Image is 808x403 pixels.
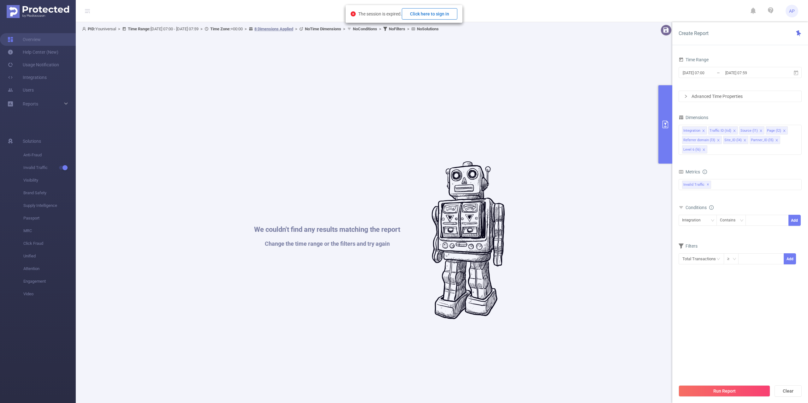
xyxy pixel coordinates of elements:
[116,27,122,31] span: >
[293,27,299,31] span: >
[305,27,341,31] b: No Time Dimensions
[739,126,764,135] li: Source (l1)
[432,161,505,319] img: #
[740,127,758,135] div: Source (l1)
[724,136,742,144] div: Site_ID (l4)
[709,205,714,210] i: icon: info-circle
[733,129,736,133] i: icon: close
[402,8,457,20] button: Click here to sign in
[23,149,76,161] span: Anti-Fraud
[23,250,76,262] span: Unified
[788,215,801,226] button: Add
[679,30,709,36] span: Create Report
[23,275,76,288] span: Engagement
[750,136,780,144] li: Partner_ID (l5)
[775,385,802,397] button: Clear
[23,225,76,237] span: MRC
[23,174,76,187] span: Visibility
[683,136,715,144] div: Referrer domain (l3)
[405,27,411,31] span: >
[743,139,746,142] i: icon: close
[740,219,744,223] i: icon: down
[682,145,707,153] li: Level 6 (l6)
[23,161,76,174] span: Invalid Traffic
[775,139,778,142] i: icon: close
[358,11,457,16] span: The session is expired.
[254,241,400,247] h1: Change the time range or the filters and try again
[720,215,740,226] div: Contains
[725,69,776,77] input: End date
[377,27,383,31] span: >
[702,129,705,133] i: icon: close
[23,135,41,147] span: Solutions
[8,33,41,46] a: Overview
[702,148,705,152] i: icon: close
[682,136,722,144] li: Referrer domain (l3)
[389,27,405,31] b: No Filters
[210,27,231,31] b: Time Zone:
[341,27,347,31] span: >
[682,126,707,135] li: Integration
[759,129,763,133] i: icon: close
[23,101,38,106] span: Reports
[679,244,698,249] span: Filters
[679,57,709,62] span: Time Range
[679,91,801,102] div: icon: rightAdvanced Time Properties
[679,385,770,397] button: Run Report
[707,181,709,189] span: ✕
[82,27,439,31] span: Youniversal [DATE] 07:00 - [DATE] 07:59 +00:00
[23,98,38,110] a: Reports
[784,253,796,264] button: Add
[682,181,711,189] span: Invalid Traffic
[767,127,781,135] div: Page (l2)
[243,27,249,31] span: >
[128,27,151,31] b: Time Range:
[23,288,76,300] span: Video
[353,27,377,31] b: No Conditions
[8,58,59,71] a: Usage Notification
[717,139,720,142] i: icon: close
[703,170,707,174] i: icon: info-circle
[684,94,688,98] i: icon: right
[686,205,714,210] span: Conditions
[8,46,58,58] a: Help Center (New)
[199,27,205,31] span: >
[682,69,733,77] input: Start date
[679,115,708,120] span: Dimensions
[679,169,700,174] span: Metrics
[708,126,738,135] li: Traffic ID (tid)
[23,187,76,199] span: Brand Safety
[23,237,76,250] span: Click Fraud
[8,71,47,84] a: Integrations
[23,199,76,212] span: Supply Intelligence
[23,212,76,225] span: Passport
[711,219,715,223] i: icon: down
[682,215,705,226] div: Integration
[417,27,439,31] b: No Solutions
[254,226,400,233] h1: We couldn't find any results matching the report
[88,27,95,31] b: PID:
[783,129,786,133] i: icon: close
[727,254,734,264] div: ≥
[7,5,69,18] img: Protected Media
[254,27,293,31] u: 8 Dimensions Applied
[766,126,788,135] li: Page (l2)
[733,257,736,262] i: icon: down
[8,84,34,96] a: Users
[683,127,700,135] div: Integration
[82,27,88,31] i: icon: user
[710,127,731,135] div: Traffic ID (tid)
[723,136,748,144] li: Site_ID (l4)
[351,11,356,16] i: icon: close-circle
[683,146,701,154] div: Level 6 (l6)
[23,262,76,275] span: Attention
[789,5,795,17] span: AP
[751,136,774,144] div: Partner_ID (l5)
